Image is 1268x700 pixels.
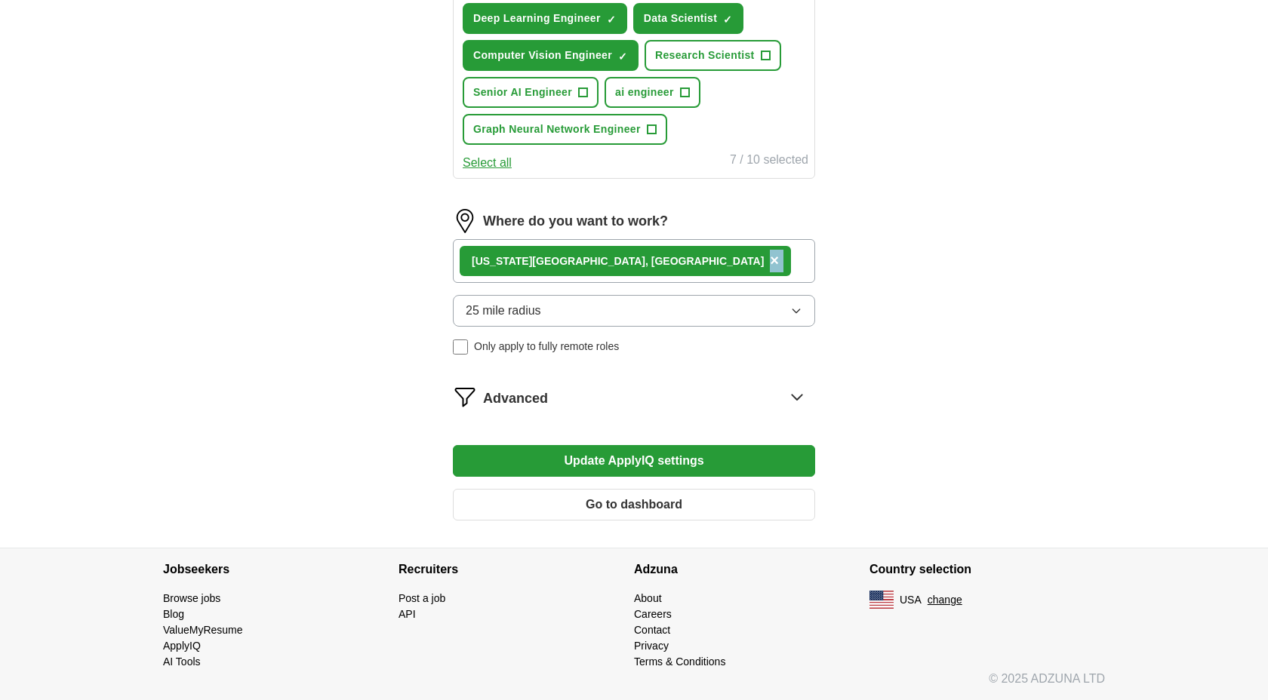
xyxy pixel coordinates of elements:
img: filter [453,385,477,409]
a: Privacy [634,640,669,652]
div: [US_STATE][GEOGRAPHIC_DATA], [GEOGRAPHIC_DATA] [472,253,764,269]
span: Only apply to fully remote roles [474,339,619,355]
a: About [634,592,662,604]
button: Graph Neural Network Engineer [463,114,667,145]
a: Blog [163,608,184,620]
span: Data Scientist [644,11,718,26]
span: × [770,252,779,269]
input: Only apply to fully remote roles [453,339,468,355]
div: © 2025 ADZUNA LTD [151,670,1117,700]
span: Research Scientist [655,48,755,63]
button: change [928,592,962,608]
span: Deep Learning Engineer [473,11,601,26]
button: Go to dashboard [453,489,815,520]
span: 25 mile radius [466,302,541,320]
button: × [770,250,779,272]
button: Senior AI Engineer [463,77,599,108]
img: location.png [453,209,477,233]
button: Deep Learning Engineer✓ [463,3,627,34]
span: ✓ [618,51,627,63]
button: ai engineer [605,77,700,108]
button: Computer Vision Engineer✓ [463,40,639,71]
a: API [399,608,416,620]
h4: Country selection [869,548,1105,591]
span: ✓ [723,14,732,26]
a: Careers [634,608,672,620]
span: ✓ [607,14,616,26]
label: Where do you want to work? [483,211,668,232]
a: Terms & Conditions [634,655,725,668]
button: Research Scientist [645,40,781,71]
button: Update ApplyIQ settings [453,445,815,477]
a: Contact [634,624,670,636]
span: USA [900,592,922,608]
span: ai engineer [615,84,674,100]
span: Senior AI Engineer [473,84,572,100]
a: AI Tools [163,655,201,668]
img: US flag [869,591,894,609]
div: 7 / 10 selected [730,151,808,172]
a: Browse jobs [163,592,220,604]
span: Graph Neural Network Engineer [473,121,641,137]
button: Select all [463,154,512,172]
a: ApplyIQ [163,640,201,652]
a: ValueMyResume [163,624,243,636]
button: 25 mile radius [453,295,815,327]
button: Data Scientist✓ [633,3,744,34]
span: Advanced [483,388,548,409]
a: Post a job [399,592,445,604]
span: Computer Vision Engineer [473,48,612,63]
